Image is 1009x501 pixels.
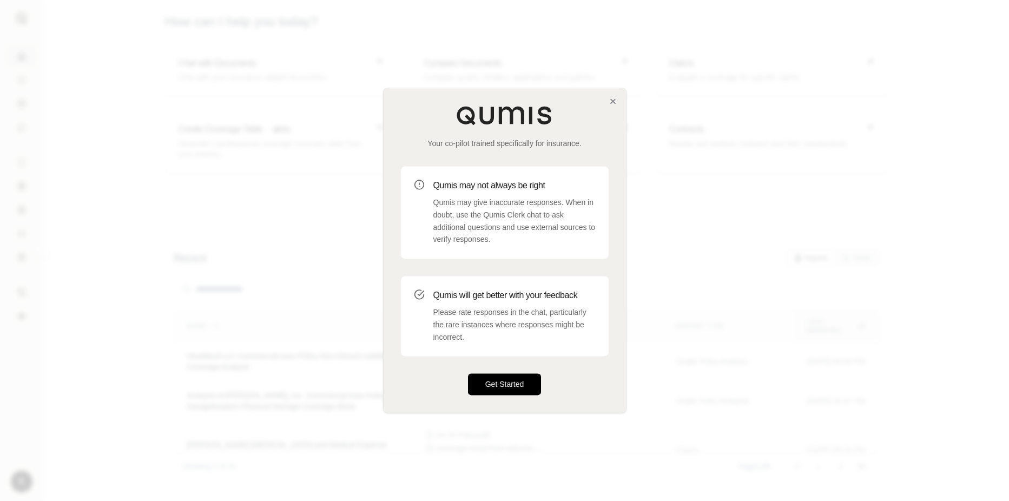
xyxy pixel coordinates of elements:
[401,138,609,149] p: Your co-pilot trained specifically for insurance.
[433,289,596,302] h3: Qumis will get better with your feedback
[433,196,596,246] p: Qumis may give inaccurate responses. When in doubt, use the Qumis Clerk chat to ask additional qu...
[433,179,596,192] h3: Qumis may not always be right
[456,106,553,125] img: Qumis Logo
[468,374,542,395] button: Get Started
[433,306,596,343] p: Please rate responses in the chat, particularly the rare instances where responses might be incor...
